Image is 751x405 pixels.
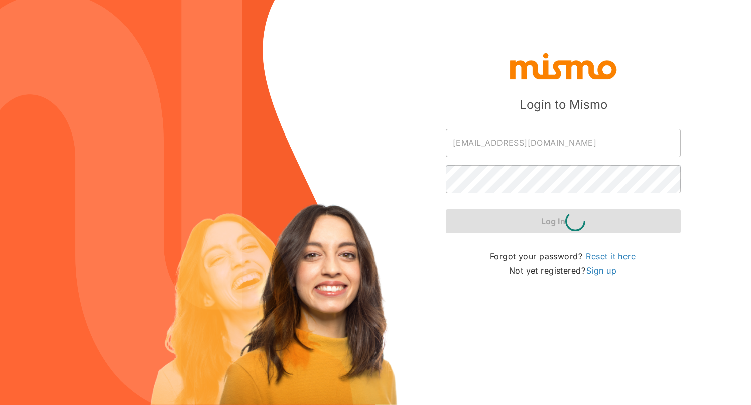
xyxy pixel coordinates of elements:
[508,51,618,81] img: logo
[520,97,607,113] h5: Login to Mismo
[585,264,617,277] a: Sign up
[490,249,637,263] p: Forgot your password?
[585,250,637,262] a: Reset it here
[509,263,617,278] p: Not yet registered?
[446,129,681,157] input: Email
